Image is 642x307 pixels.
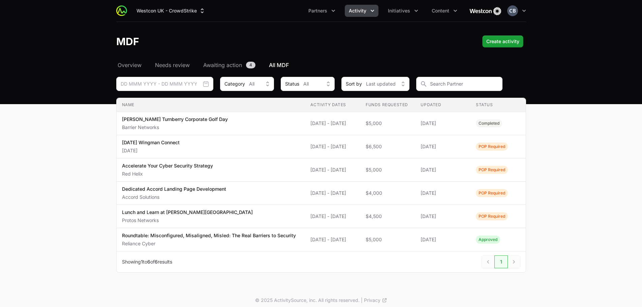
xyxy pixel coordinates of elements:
span: [DATE] - [DATE] [310,120,355,127]
button: Westcon UK - CrowdStrike [132,5,210,17]
p: Accelerate Your Cyber Security Strategy [122,162,213,169]
span: [DATE] [421,236,465,243]
a: Awaiting action4 [202,61,257,69]
div: Activity Type filter [220,77,274,91]
button: Partners [304,5,339,17]
span: Awaiting action [203,61,242,69]
span: Activity [349,7,366,14]
a: Needs review [154,61,191,69]
input: Search Partner [416,77,502,91]
a: Overview [116,61,143,69]
span: Needs review [155,61,190,69]
span: All [249,81,254,87]
span: Create activity [486,37,519,45]
div: Supplier switch menu [132,5,210,17]
span: All MDF [269,61,289,69]
span: 6 [147,259,150,265]
span: $6,500 [366,143,410,150]
p: Roundtable: Misconfigured, Misaligned, Misled: The Real Barriers to Security [122,232,296,239]
img: ActivitySource [116,5,127,16]
span: 1 [494,255,508,268]
input: DD MMM YYYY - DD MMM YYYY [116,77,213,91]
span: $4,500 [366,213,410,220]
th: Updated [415,98,470,112]
span: [DATE] - [DATE] [310,213,355,220]
span: [DATE] [421,166,465,173]
span: $4,000 [366,190,410,196]
p: Protos Networks [122,217,253,224]
div: Partners menu [304,5,339,17]
span: Overview [118,61,142,69]
div: Activity menu [345,5,378,17]
div: Content menu [428,5,461,17]
div: Sort by filter [341,77,409,91]
span: 4 [246,62,255,68]
p: Lunch and Learn at [PERSON_NAME][GEOGRAPHIC_DATA] [122,209,253,216]
span: $5,000 [366,120,410,127]
div: Activity Status filter [281,77,335,91]
span: Status [285,81,299,87]
button: CategoryAll [220,77,274,91]
span: [DATE] - [DATE] [310,190,355,196]
span: All [303,81,309,87]
div: Main navigation [127,5,461,17]
span: Partners [308,7,327,14]
span: [DATE] - [DATE] [310,143,355,150]
span: 6 [155,259,158,265]
button: Create activity [482,35,523,48]
a: All MDF [268,61,290,69]
span: [DATE] [421,190,465,196]
span: Activity Status [476,119,502,127]
span: $5,000 [366,166,410,173]
p: Showing to of results [122,258,172,265]
p: Red Helix [122,171,213,177]
span: [DATE] [421,120,465,127]
th: Funds Requested [360,98,416,112]
button: Activity [345,5,378,17]
div: Initiatives menu [384,5,422,17]
span: Category [224,81,245,87]
div: Date range picker [116,77,213,91]
div: Primary actions [482,35,523,48]
img: Westcon UK [469,4,502,18]
p: Accord Solutions [122,194,226,201]
span: [DATE] - [DATE] [310,236,355,243]
button: StatusAll [281,77,335,91]
p: © 2025 ActivitySource, inc. All rights reserved. [255,297,360,304]
span: 1 [141,259,143,265]
span: Initiatives [388,7,410,14]
p: [DATE] [122,147,180,154]
p: Dedicated Accord Landing Page Development [122,186,226,192]
span: Activity Status [476,143,508,151]
button: Content [428,5,461,17]
p: [DATE] Wingman Connect [122,139,180,146]
section: MDF Filters [116,77,526,273]
span: [DATE] - [DATE] [310,166,355,173]
p: Reliance Cyber [122,240,296,247]
th: Status [470,98,526,112]
span: Activity Status [476,189,508,197]
p: [PERSON_NAME] Turnberry Corporate Golf Day [122,116,228,123]
nav: MDF navigation [116,61,526,69]
span: Sort by [346,81,362,87]
img: Caitlin Braddel [507,5,518,16]
th: Activity Dates [305,98,360,112]
span: [DATE] [421,143,465,150]
button: Sort byLast updated [341,77,409,91]
span: Content [432,7,449,14]
a: Privacy [364,297,387,304]
span: Activity Status [476,236,500,244]
span: Activity Status [476,166,508,174]
h1: MDF [116,35,139,48]
span: Last updated [366,81,396,87]
span: [DATE] [421,213,465,220]
span: $5,000 [366,236,410,243]
span: Activity Status [476,212,508,220]
th: Name [117,98,305,112]
span: | [361,297,363,304]
button: Initiatives [384,5,422,17]
p: Barrier Networks [122,124,228,131]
